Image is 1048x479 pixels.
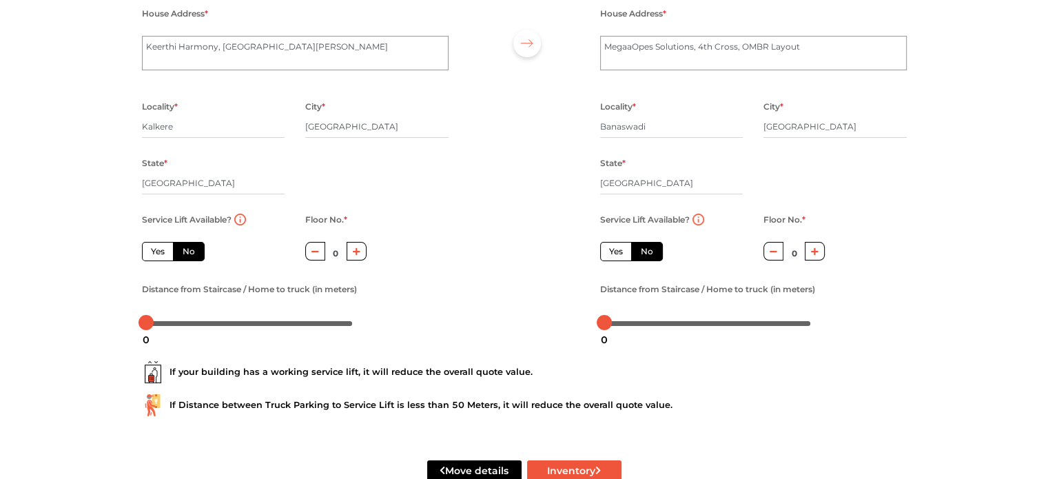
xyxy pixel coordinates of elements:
[600,98,636,116] label: Locality
[595,328,613,351] div: 0
[631,242,663,261] label: No
[763,98,783,116] label: City
[600,36,907,70] textarea: MegaaOpes Solutions, 4th Cross, OMBR Layout
[142,98,178,116] label: Locality
[600,5,666,23] label: House Address
[142,211,232,229] label: Service Lift Available?
[142,36,449,70] textarea: Keerthi Harmony, [GEOGRAPHIC_DATA][PERSON_NAME]
[137,328,155,351] div: 0
[142,394,907,416] div: If Distance between Truck Parking to Service Lift is less than 50 Meters, it will reduce the over...
[142,394,164,416] img: ...
[142,281,357,298] label: Distance from Staircase / Home to truck (in meters)
[600,281,815,298] label: Distance from Staircase / Home to truck (in meters)
[142,242,174,261] label: Yes
[600,211,690,229] label: Service Lift Available?
[142,5,208,23] label: House Address
[305,211,347,229] label: Floor No.
[142,154,167,172] label: State
[142,361,164,383] img: ...
[173,242,205,261] label: No
[142,361,907,383] div: If your building has a working service lift, it will reduce the overall quote value.
[763,211,805,229] label: Floor No.
[600,154,626,172] label: State
[600,242,632,261] label: Yes
[305,98,325,116] label: City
